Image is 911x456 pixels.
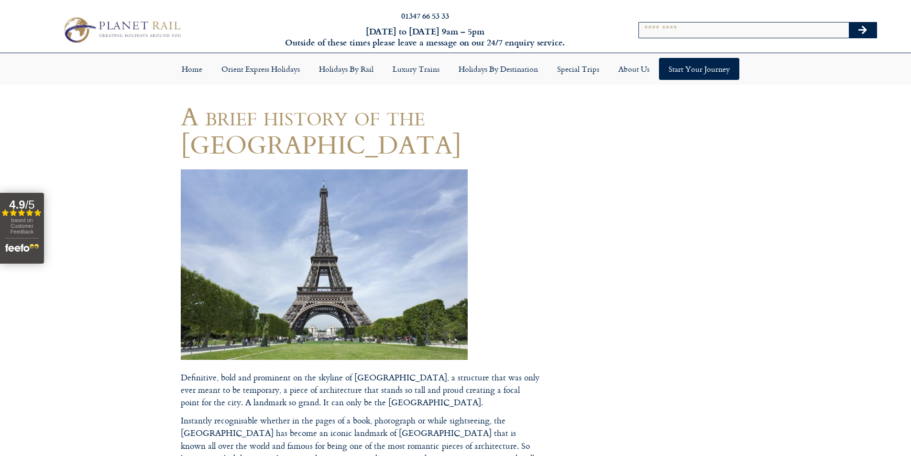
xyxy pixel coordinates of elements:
button: Search [849,22,877,38]
a: Orient Express Holidays [212,58,309,80]
img: Planet Rail Train Holidays Logo [59,14,184,45]
p: Definitive, bold and prominent on the skyline of [GEOGRAPHIC_DATA], a structure that was only eve... [181,371,539,409]
a: Holidays by Rail [309,58,383,80]
a: 01347 66 53 33 [401,10,449,21]
a: Special Trips [548,58,609,80]
a: Luxury Trains [383,58,449,80]
a: Home [172,58,212,80]
nav: Menu [5,58,906,80]
h1: A brief history of the [GEOGRAPHIC_DATA] [181,102,539,158]
a: Start your Journey [659,58,739,80]
a: Holidays by Destination [449,58,548,80]
h6: [DATE] to [DATE] 9am – 5pm Outside of these times please leave a message on our 24/7 enquiry serv... [245,26,605,48]
a: About Us [609,58,659,80]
